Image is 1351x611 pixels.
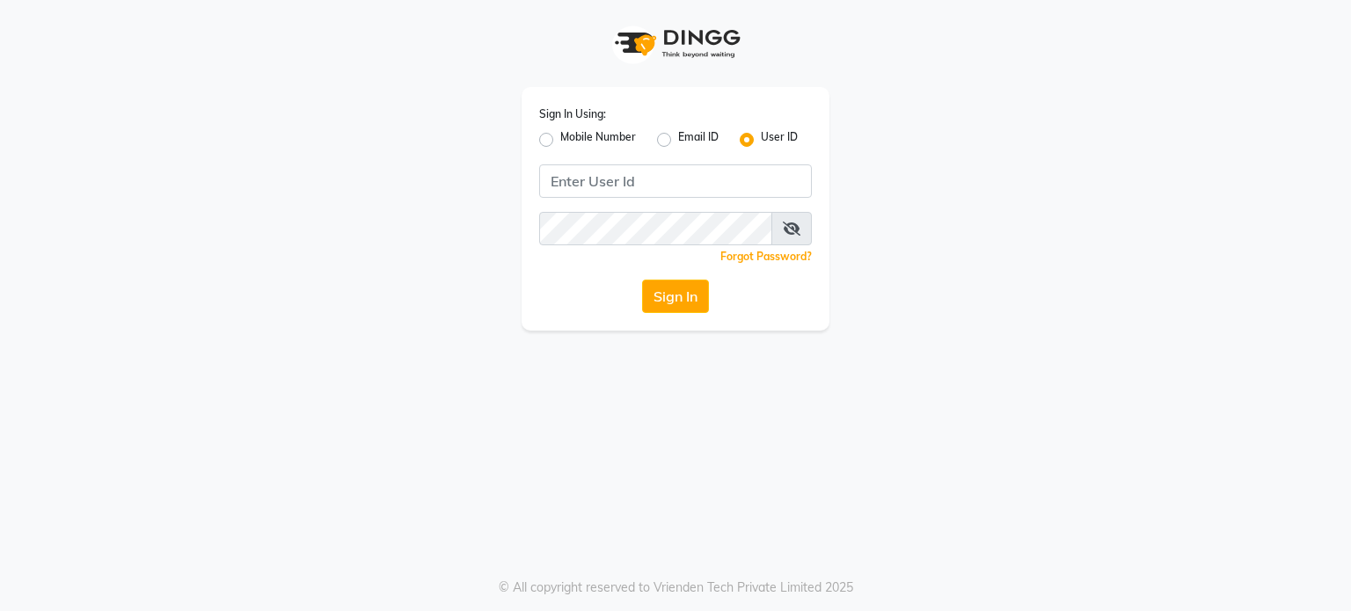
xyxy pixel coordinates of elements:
[605,18,746,69] img: logo1.svg
[560,129,636,150] label: Mobile Number
[720,250,812,263] a: Forgot Password?
[539,164,812,198] input: Username
[761,129,798,150] label: User ID
[539,212,772,245] input: Username
[642,280,709,313] button: Sign In
[539,106,606,122] label: Sign In Using:
[678,129,719,150] label: Email ID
